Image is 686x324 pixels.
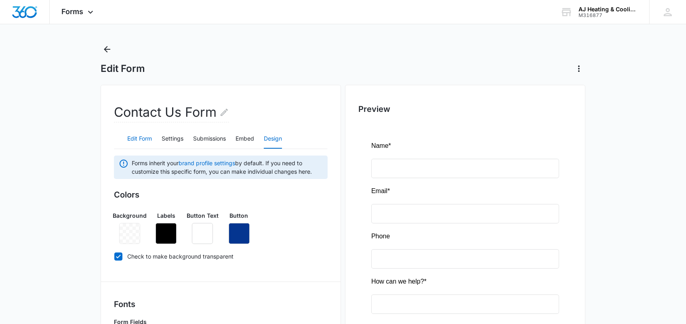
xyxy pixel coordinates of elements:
p: Background [113,211,147,220]
button: Remove [229,223,250,244]
button: Design [264,129,282,149]
p: Button Text [187,211,219,220]
span: Submit [5,221,25,228]
button: Edit Form Name [219,103,229,122]
span: Forms [62,7,84,16]
span: Forms inherit your by default. If you need to customize this specific form, you can make individu... [132,159,323,176]
p: Button [230,211,248,220]
h3: Fonts [114,298,328,310]
p: Labels [157,211,175,220]
label: Check to make background transparent [114,252,328,261]
button: Remove [156,223,177,244]
iframe: reCAPTCHA [160,213,263,237]
button: Edit Form [127,129,152,149]
h2: Preview [358,103,572,115]
button: Back [101,43,114,56]
button: Actions [572,62,585,75]
a: brand profile settings [179,160,235,166]
h3: Colors [114,189,328,201]
div: account id [579,13,638,18]
button: Settings [162,129,183,149]
h2: Contact Us Form [114,103,229,122]
button: Submissions [193,129,226,149]
div: account name [579,6,638,13]
button: Embed [236,129,254,149]
h1: Edit Form [101,63,145,75]
button: Remove [192,223,213,244]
